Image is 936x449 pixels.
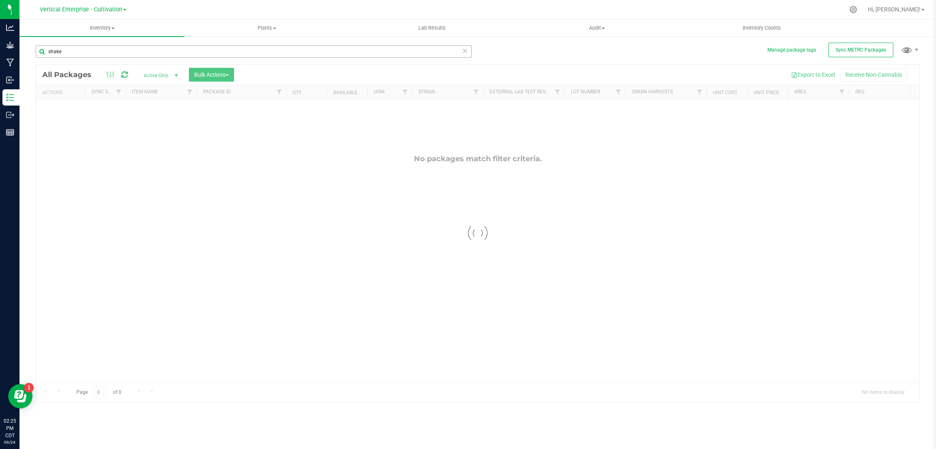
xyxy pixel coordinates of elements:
[732,24,792,32] span: Inventory Counts
[6,76,14,84] inline-svg: Inbound
[4,439,16,445] p: 09/24
[19,19,184,37] a: Inventory
[462,45,468,56] span: Clear
[6,128,14,136] inline-svg: Reports
[184,19,349,37] a: Plants
[836,47,886,53] span: Sync METRC Packages
[6,93,14,101] inline-svg: Inventory
[40,6,122,13] span: Vertical Enterprise - Cultivation
[4,417,16,439] p: 02:25 PM CDT
[828,43,893,57] button: Sync METRC Packages
[6,41,14,49] inline-svg: Grow
[6,58,14,67] inline-svg: Manufacturing
[679,19,844,37] a: Inventory Counts
[8,384,32,408] iframe: Resource center
[868,6,921,13] span: Hi, [PERSON_NAME]!
[6,111,14,119] inline-svg: Outbound
[515,24,679,32] span: Audit
[848,6,858,13] div: Manage settings
[185,24,349,32] span: Plants
[24,383,34,393] iframe: Resource center unread badge
[767,47,816,54] button: Manage package tags
[19,24,184,32] span: Inventory
[514,19,679,37] a: Audit
[36,45,472,58] input: Search Package ID, Item Name, SKU, Lot or Part Number...
[349,19,514,37] a: Lab Results
[407,24,457,32] span: Lab Results
[6,24,14,32] inline-svg: Analytics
